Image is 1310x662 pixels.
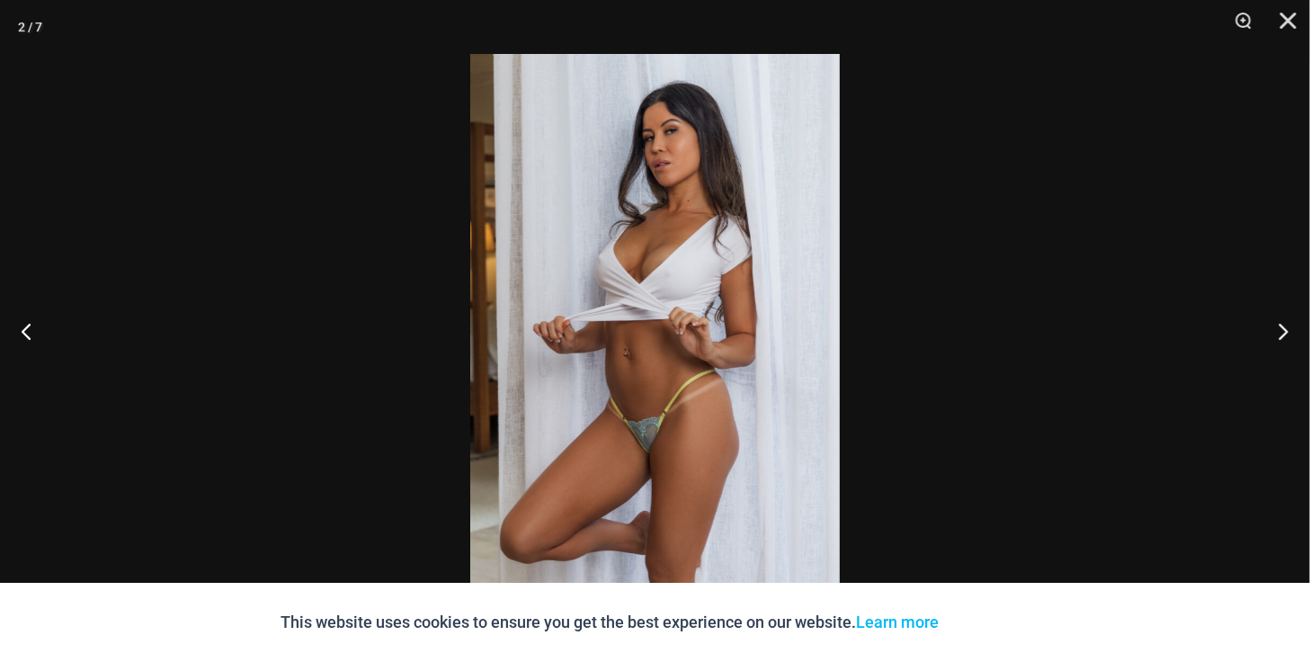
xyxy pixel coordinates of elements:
p: This website uses cookies to ensure you get the best experience on our website. [281,609,940,636]
div: 2 / 7 [18,13,42,40]
a: Learn more [857,613,940,631]
button: Accept [953,601,1029,644]
button: Next [1243,286,1310,376]
img: Bow Lace Mint Multi 601 Thong 03 [470,54,840,608]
